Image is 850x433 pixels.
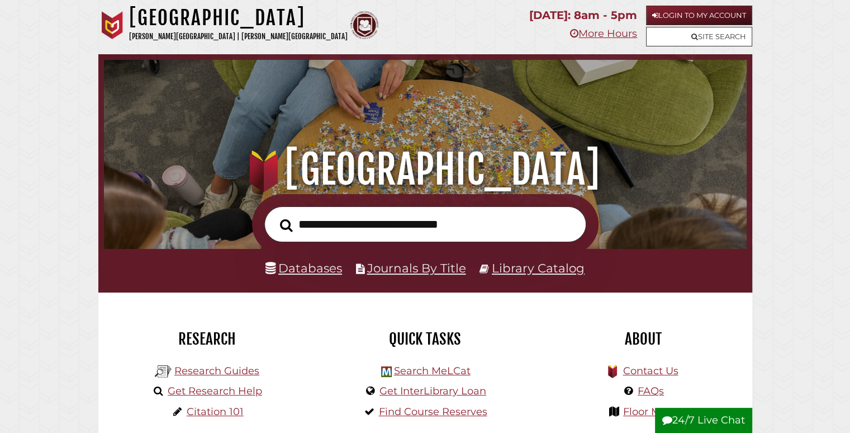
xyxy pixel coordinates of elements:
[274,215,298,235] button: Search
[379,385,486,397] a: Get InterLibrary Loan
[280,218,293,232] i: Search
[350,11,378,39] img: Calvin Theological Seminary
[646,6,752,25] a: Login to My Account
[129,30,348,43] p: [PERSON_NAME][GEOGRAPHIC_DATA] | [PERSON_NAME][GEOGRAPHIC_DATA]
[646,27,752,46] a: Site Search
[116,145,733,194] h1: [GEOGRAPHIC_DATA]
[107,330,308,349] h2: Research
[492,261,585,275] a: Library Catalog
[98,11,126,39] img: Calvin University
[187,406,244,418] a: Citation 101
[325,330,526,349] h2: Quick Tasks
[638,385,664,397] a: FAQs
[570,27,637,40] a: More Hours
[155,363,172,380] img: Hekman Library Logo
[543,330,744,349] h2: About
[393,365,470,377] a: Search MeLCat
[529,6,637,25] p: [DATE]: 8am - 5pm
[265,261,342,275] a: Databases
[168,385,262,397] a: Get Research Help
[367,261,466,275] a: Journals By Title
[174,365,259,377] a: Research Guides
[623,406,678,418] a: Floor Maps
[379,406,487,418] a: Find Course Reserves
[623,365,678,377] a: Contact Us
[381,366,392,377] img: Hekman Library Logo
[129,6,348,30] h1: [GEOGRAPHIC_DATA]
